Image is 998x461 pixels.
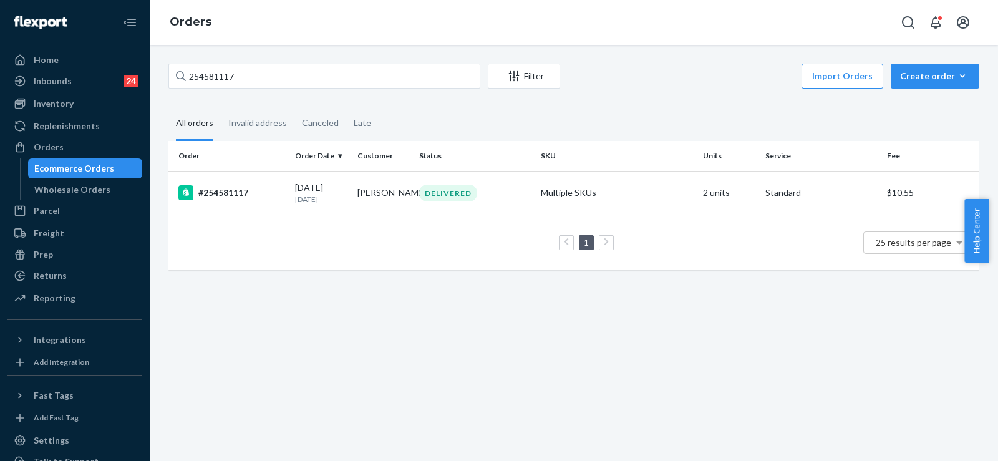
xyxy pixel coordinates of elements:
[7,355,142,370] a: Add Integration
[354,107,371,139] div: Late
[352,171,415,215] td: [PERSON_NAME]
[7,288,142,308] a: Reporting
[7,71,142,91] a: Inbounds24
[882,141,979,171] th: Fee
[802,64,883,89] button: Import Orders
[295,194,347,205] p: [DATE]
[34,269,67,282] div: Returns
[900,70,970,82] div: Create order
[891,64,979,89] button: Create order
[964,199,989,263] button: Help Center
[951,10,976,35] button: Open account menu
[536,171,698,215] td: Multiple SKUs
[178,185,285,200] div: #254581117
[7,223,142,243] a: Freight
[28,180,143,200] a: Wholesale Orders
[896,10,921,35] button: Open Search Box
[876,237,951,248] span: 25 results per page
[34,75,72,87] div: Inbounds
[7,386,142,405] button: Fast Tags
[34,434,69,447] div: Settings
[7,410,142,425] a: Add Fast Tag
[302,107,339,139] div: Canceled
[34,183,110,196] div: Wholesale Orders
[295,182,347,205] div: [DATE]
[34,248,53,261] div: Prep
[34,357,89,367] div: Add Integration
[34,54,59,66] div: Home
[7,50,142,70] a: Home
[228,107,287,139] div: Invalid address
[176,107,213,141] div: All orders
[7,430,142,450] a: Settings
[7,245,142,264] a: Prep
[290,141,352,171] th: Order Date
[760,141,882,171] th: Service
[414,141,536,171] th: Status
[34,412,79,423] div: Add Fast Tag
[882,171,979,215] td: $10.55
[581,237,591,248] a: Page 1 is your current page
[34,205,60,217] div: Parcel
[170,15,211,29] a: Orders
[34,162,114,175] div: Ecommerce Orders
[7,94,142,114] a: Inventory
[168,64,480,89] input: Search orders
[7,137,142,157] a: Orders
[28,158,143,178] a: Ecommerce Orders
[488,64,560,89] button: Filter
[34,389,74,402] div: Fast Tags
[488,70,560,82] div: Filter
[34,292,75,304] div: Reporting
[7,201,142,221] a: Parcel
[698,171,760,215] td: 2 units
[536,141,698,171] th: SKU
[124,75,138,87] div: 24
[34,120,100,132] div: Replenishments
[7,330,142,350] button: Integrations
[7,116,142,136] a: Replenishments
[117,10,142,35] button: Close Navigation
[765,187,877,199] p: Standard
[34,334,86,346] div: Integrations
[357,150,410,161] div: Customer
[168,141,290,171] th: Order
[419,185,477,201] div: DELIVERED
[14,16,67,29] img: Flexport logo
[160,4,221,41] ol: breadcrumbs
[34,227,64,240] div: Freight
[923,10,948,35] button: Open notifications
[7,266,142,286] a: Returns
[34,97,74,110] div: Inventory
[698,141,760,171] th: Units
[34,141,64,153] div: Orders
